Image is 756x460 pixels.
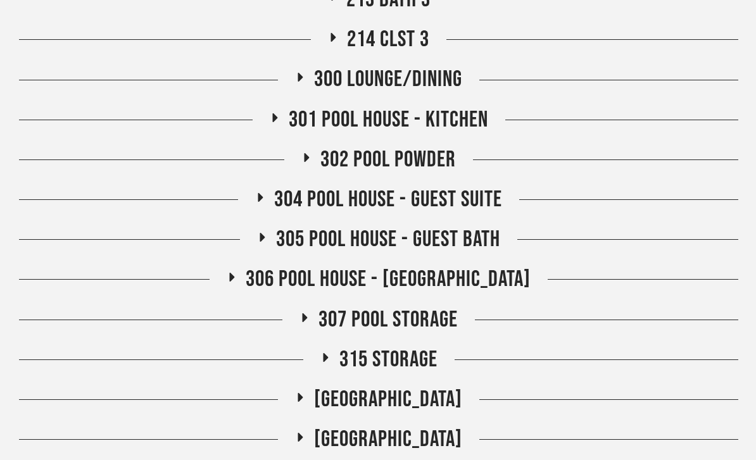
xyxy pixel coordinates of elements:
[276,226,500,253] span: 305 Pool House - Guest Bath
[314,426,462,453] span: [GEOGRAPHIC_DATA]
[339,346,438,373] span: 315 STORAGE
[320,146,456,173] span: 302 Pool Powder
[314,386,462,413] span: [GEOGRAPHIC_DATA]
[318,306,458,333] span: 307 Pool Storage
[246,266,531,293] span: 306 Pool House - [GEOGRAPHIC_DATA]
[314,66,462,93] span: 300 Lounge/Dining
[274,186,502,213] span: 304 POOL HOUSE - GUEST SUITE
[347,26,429,53] span: 214 CLST 3
[289,106,488,134] span: 301 Pool House - Kitchen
